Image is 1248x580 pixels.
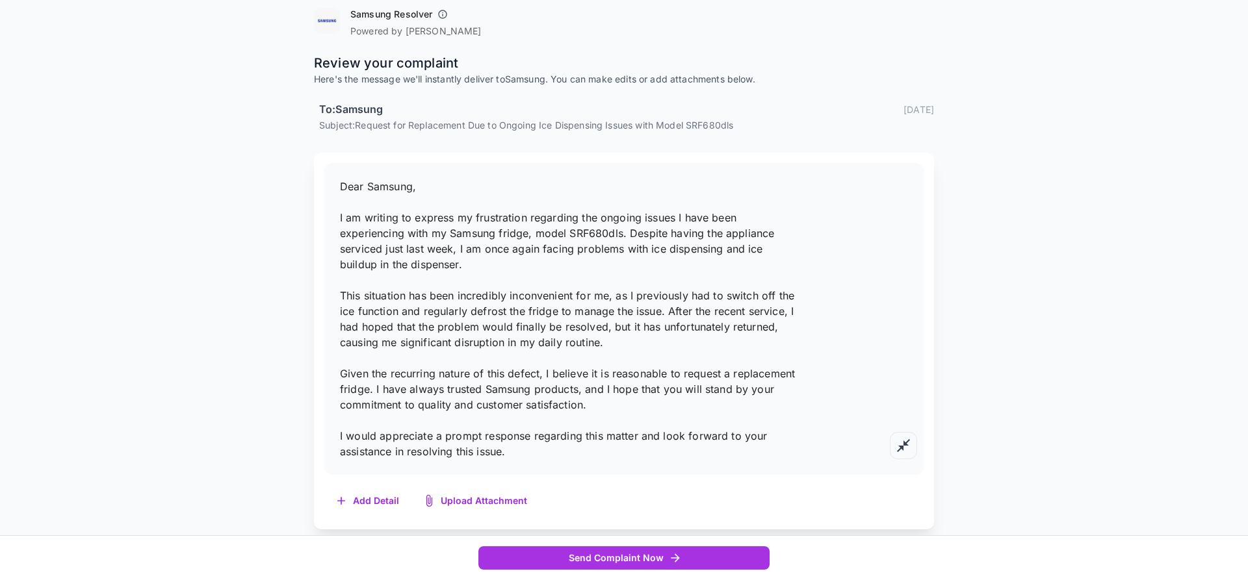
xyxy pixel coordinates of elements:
h6: Samsung Resolver [350,8,432,21]
p: Here's the message we'll instantly deliver to Samsung . You can make edits or add attachments below. [314,73,934,86]
h6: To: Samsung [319,101,383,118]
img: Samsung [314,8,340,34]
button: Upload Attachment [412,488,540,514]
p: Subject: Request for Replacement Due to Ongoing Ice Dispensing Issues with Model SRF680dls [319,118,934,132]
p: Powered by [PERSON_NAME] [350,25,482,38]
p: Review your complaint [314,53,934,73]
span: Dear Samsung, I am writing to express my frustration regarding the ongoing issues I have been exp... [340,180,795,458]
button: Add Detail [324,488,412,514]
button: Send Complaint Now [478,546,770,570]
p: [DATE] [903,103,934,116]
